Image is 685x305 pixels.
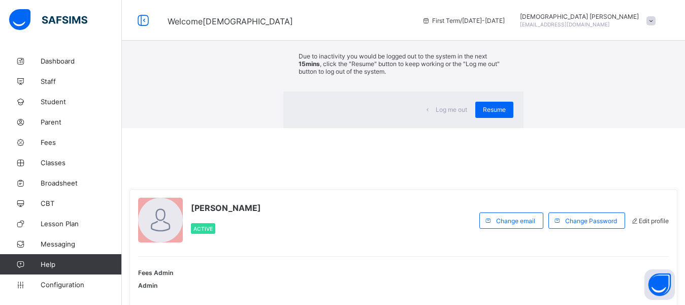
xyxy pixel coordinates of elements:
img: safsims [9,9,87,30]
span: Change email [496,217,535,225]
span: Help [41,260,121,268]
span: Student [41,98,122,106]
span: [DEMOGRAPHIC_DATA] [PERSON_NAME] [520,13,639,20]
span: Fees Admin [138,269,173,277]
strong: 15mins [299,60,320,68]
button: Open asap [644,269,675,300]
div: IsaiahPaul [515,13,661,28]
span: Resume [483,106,506,113]
span: [PERSON_NAME] [191,203,261,213]
span: Admin [138,282,157,289]
span: Welcome [DEMOGRAPHIC_DATA] [168,16,293,26]
span: Classes [41,159,122,167]
span: [EMAIL_ADDRESS][DOMAIN_NAME] [520,21,610,27]
span: Staff [41,77,122,85]
span: Configuration [41,281,121,289]
span: Broadsheet [41,179,122,187]
p: Due to inactivity you would be logged out to the system in the next , click the "Resume" button t... [299,52,508,75]
span: Messaging [41,240,122,248]
span: Lesson Plan [41,220,122,228]
span: CBT [41,199,122,207]
span: Fees [41,138,122,146]
span: session/term information [422,17,505,24]
span: Dashboard [41,57,122,65]
span: Parent [41,118,122,126]
span: Active [193,226,213,232]
span: Edit profile [639,217,669,225]
span: Log me out [436,106,467,113]
span: Change Password [565,217,617,225]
